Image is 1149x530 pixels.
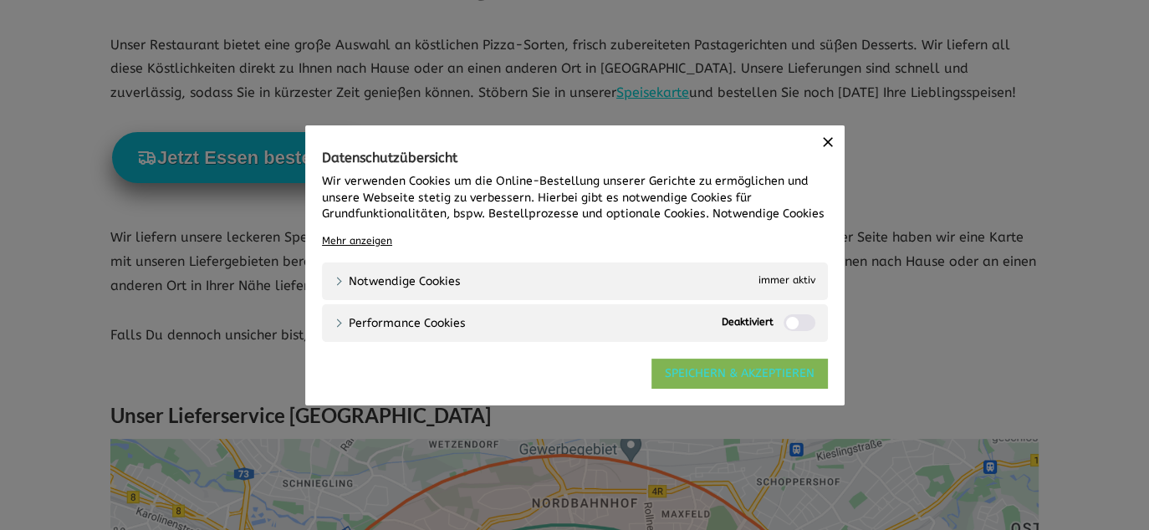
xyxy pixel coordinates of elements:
span: immer aktiv [758,273,815,290]
h4: Datenschutzübersicht [322,150,828,165]
a: SPEICHERN & AKZEPTIEREN [651,359,828,389]
a: Notwendige Cookies [334,273,461,290]
a: Performance Cookies [334,314,466,332]
a: Mehr anzeigen [322,233,392,248]
div: Wir verwenden Cookies um die Online-Bestellung unserer Gerichte zu ermöglichen und unsere Webseit... [322,173,828,238]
